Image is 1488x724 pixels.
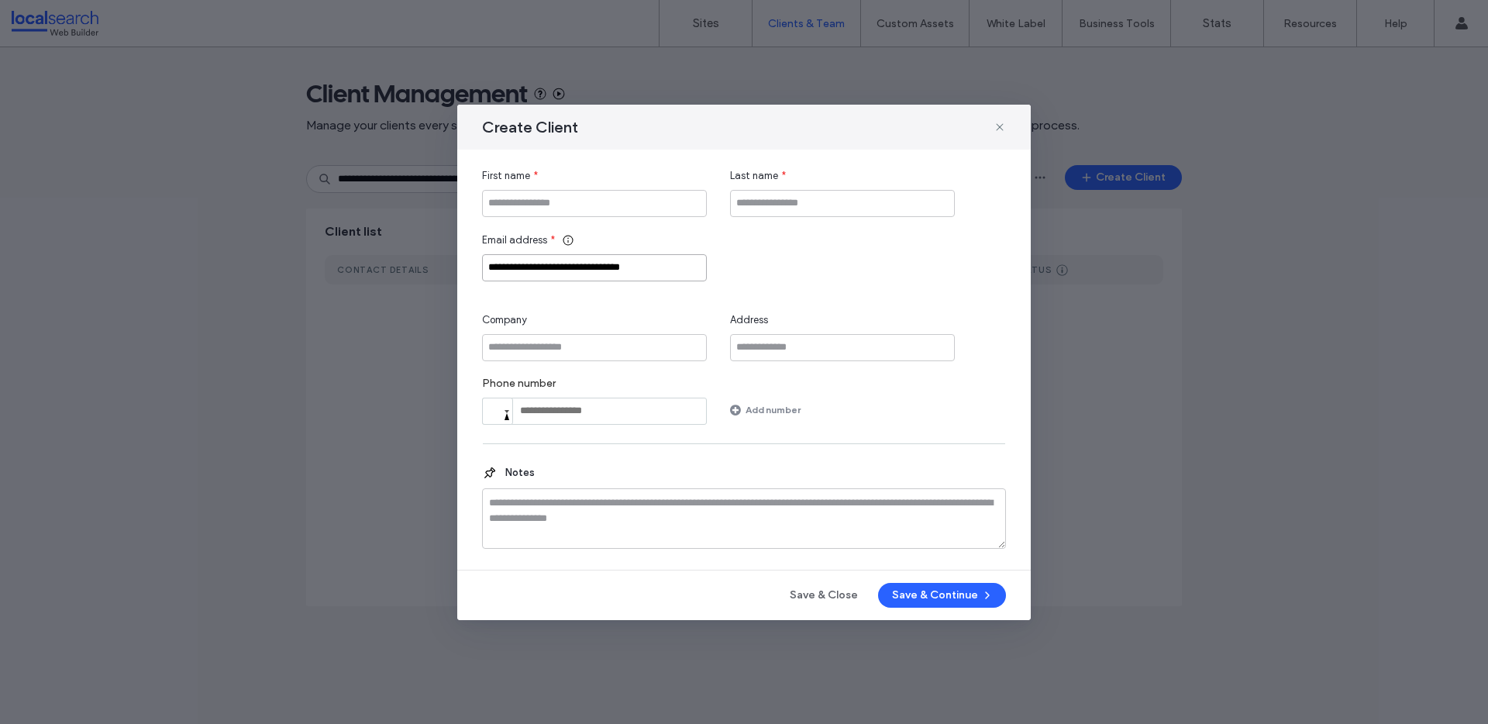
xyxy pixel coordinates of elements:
[730,334,955,361] input: Address
[482,233,547,248] span: Email address
[776,583,872,608] button: Save & Close
[878,583,1006,608] button: Save & Continue
[482,254,707,281] input: Email address
[482,377,707,398] label: Phone number
[482,190,707,217] input: First name
[746,396,801,423] label: Add number
[482,312,527,328] span: Company
[730,190,955,217] input: Last name
[482,168,530,184] span: First name
[36,11,67,25] span: Help
[730,168,778,184] span: Last name
[730,312,768,328] span: Address
[498,465,535,481] span: Notes
[482,117,578,137] span: Create Client
[482,334,707,361] input: Company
